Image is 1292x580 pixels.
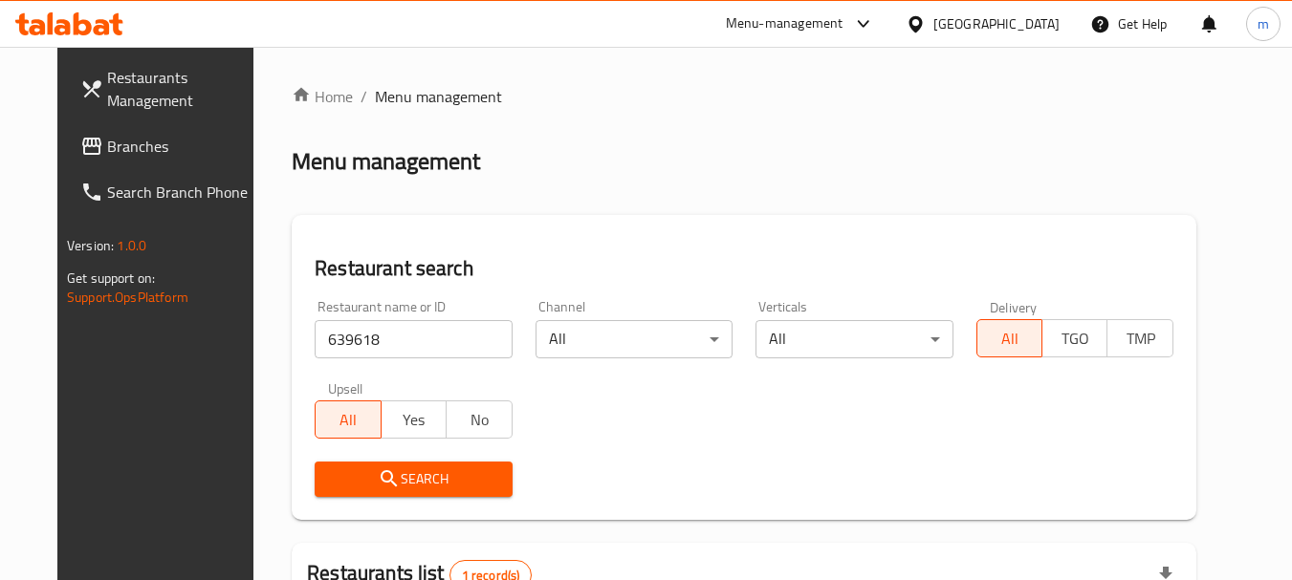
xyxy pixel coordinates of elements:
[1106,319,1172,357] button: TMP
[67,285,188,310] a: Support.OpsPlatform
[536,320,733,358] div: All
[292,85,353,108] a: Home
[65,169,274,215] a: Search Branch Phone
[117,233,146,258] span: 1.0.0
[107,181,258,204] span: Search Branch Phone
[65,123,274,169] a: Branches
[990,300,1038,313] label: Delivery
[67,266,155,290] span: Get support on:
[328,381,363,395] label: Upsell
[292,146,480,177] h2: Menu management
[755,320,953,358] div: All
[361,85,367,108] li: /
[375,85,502,108] span: Menu management
[381,400,447,439] button: Yes
[389,406,439,434] span: Yes
[292,85,1196,108] nav: breadcrumb
[315,320,512,358] input: Search for restaurant name or ID..
[985,325,1035,353] span: All
[1258,13,1269,34] span: m
[323,406,373,434] span: All
[446,400,512,439] button: No
[330,467,496,491] span: Search
[67,233,114,258] span: Version:
[107,66,258,112] span: Restaurants Management
[976,319,1042,357] button: All
[933,13,1060,34] div: [GEOGRAPHIC_DATA]
[65,54,274,123] a: Restaurants Management
[1115,325,1165,353] span: TMP
[1050,325,1100,353] span: TGO
[315,400,381,439] button: All
[315,462,512,497] button: Search
[1041,319,1107,357] button: TGO
[726,12,843,35] div: Menu-management
[315,254,1173,283] h2: Restaurant search
[454,406,504,434] span: No
[107,135,258,158] span: Branches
